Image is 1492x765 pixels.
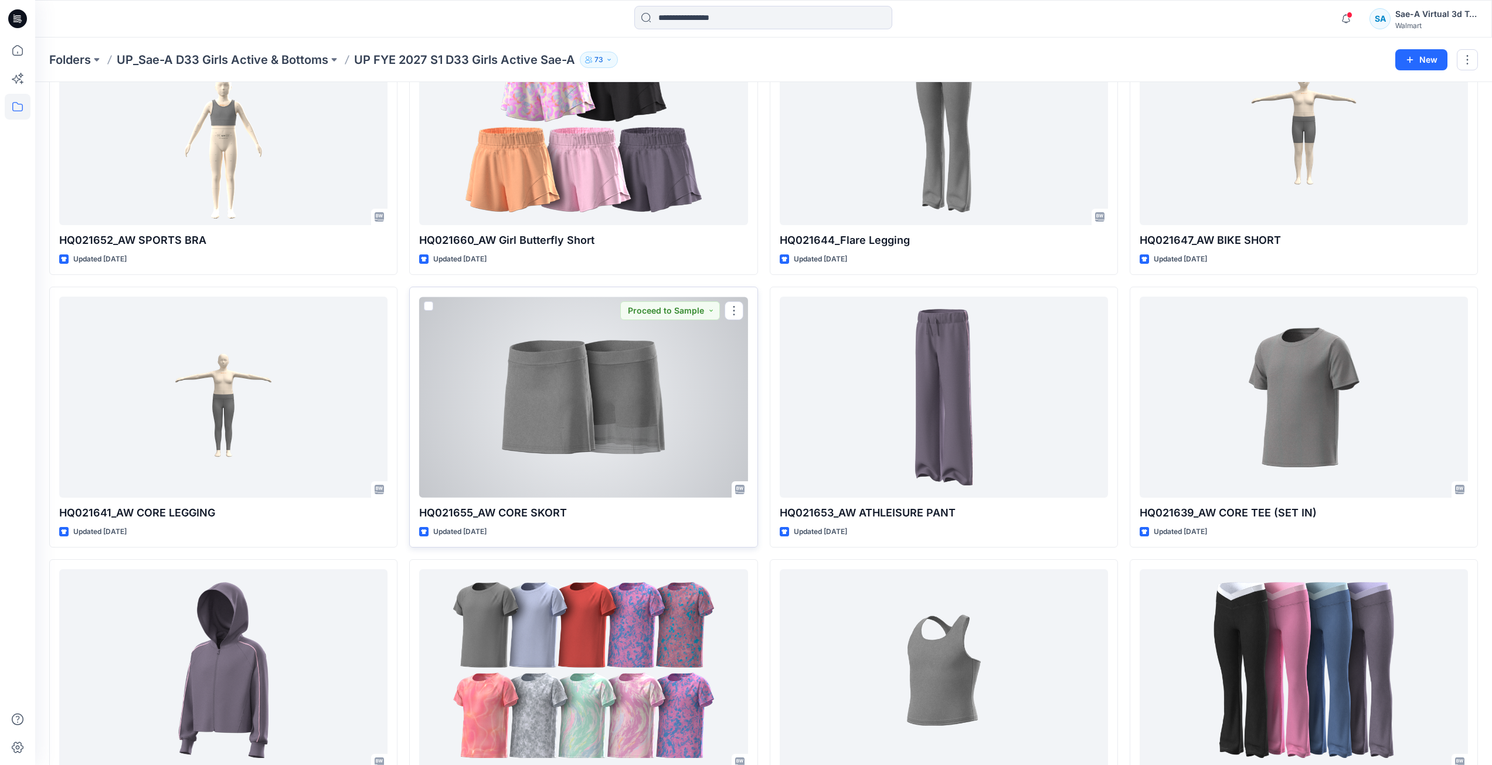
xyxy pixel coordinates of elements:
[59,232,388,249] p: HQ021652_AW SPORTS BRA
[594,53,603,66] p: 73
[419,232,747,249] p: HQ021660_AW Girl Butterfly Short
[419,297,747,498] a: HQ021655_AW CORE SKORT
[794,253,847,266] p: Updated [DATE]
[59,505,388,521] p: HQ021641_AW CORE LEGGING
[433,526,487,538] p: Updated [DATE]
[419,24,747,225] a: HQ021660_AW Girl Butterfly Short
[1140,24,1468,225] a: HQ021647_AW BIKE SHORT
[780,24,1108,225] a: HQ021644_Flare Legging
[780,232,1108,249] p: HQ021644_Flare Legging
[73,253,127,266] p: Updated [DATE]
[354,52,575,68] p: UP FYE 2027 S1 D33 Girls Active Sae-A
[1154,526,1207,538] p: Updated [DATE]
[73,526,127,538] p: Updated [DATE]
[780,505,1108,521] p: HQ021653_AW ATHLEISURE PANT
[780,297,1108,498] a: HQ021653_AW ATHLEISURE PANT
[1154,253,1207,266] p: Updated [DATE]
[1140,232,1468,249] p: HQ021647_AW BIKE SHORT
[1395,21,1477,30] div: Walmart
[794,526,847,538] p: Updated [DATE]
[580,52,618,68] button: 73
[1140,505,1468,521] p: HQ021639_AW CORE TEE (SET IN)
[59,297,388,498] a: HQ021641_AW CORE LEGGING
[433,253,487,266] p: Updated [DATE]
[1395,49,1447,70] button: New
[117,52,328,68] a: UP_Sae-A D33 Girls Active & Bottoms
[1395,7,1477,21] div: Sae-A Virtual 3d Team
[1369,8,1391,29] div: SA
[1140,297,1468,498] a: HQ021639_AW CORE TEE (SET IN)
[59,24,388,225] a: HQ021652_AW SPORTS BRA
[419,505,747,521] p: HQ021655_AW CORE SKORT
[49,52,91,68] a: Folders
